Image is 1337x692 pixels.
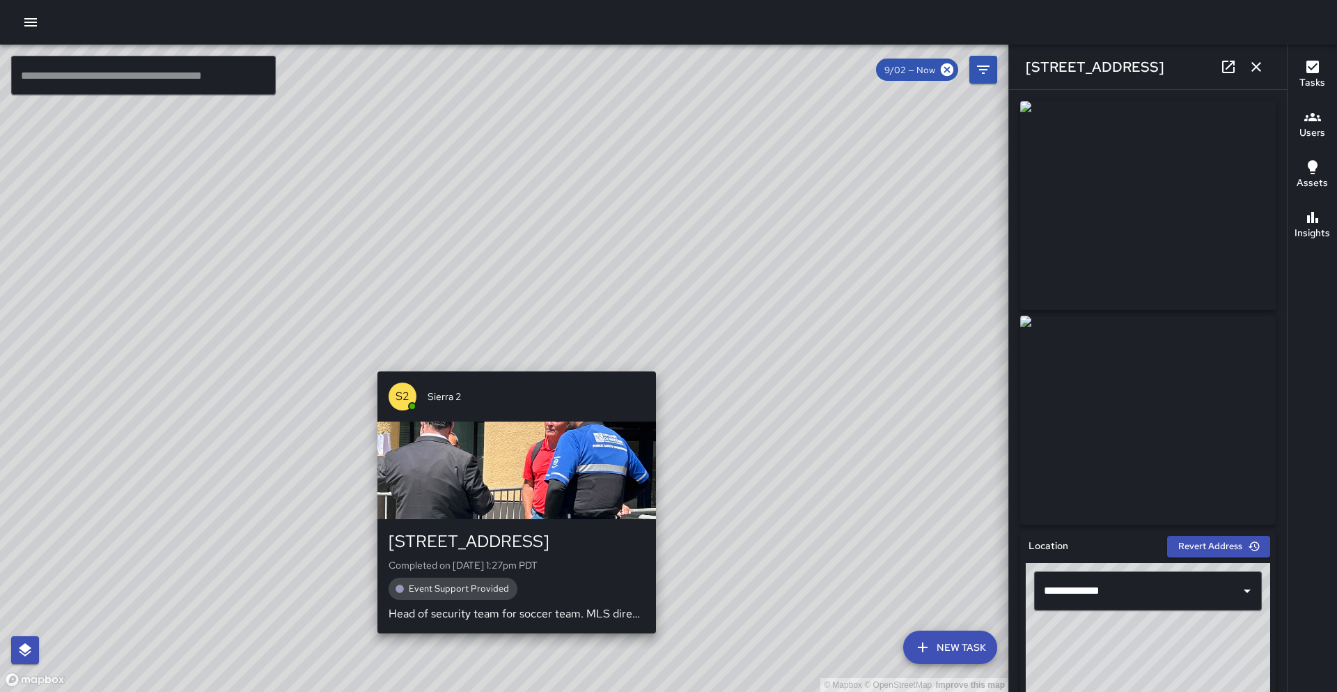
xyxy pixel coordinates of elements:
h6: Insights [1295,226,1330,241]
button: Tasks [1288,50,1337,100]
button: Open [1237,581,1257,601]
img: request_images%2F729ce780-881d-11f0-9029-cfb5bb4211c8 [1020,316,1276,525]
button: S2Sierra 2[STREET_ADDRESS]Completed on [DATE] 1:27pm PDTEvent Support ProvidedHead of security te... [377,371,656,633]
button: Users [1288,100,1337,151]
div: 9/02 — Now [876,59,958,81]
button: Filters [969,56,997,84]
button: Assets [1288,151,1337,201]
h6: Assets [1297,176,1328,191]
img: request_images%2F71b87af0-881d-11f0-9029-cfb5bb4211c8 [1020,101,1276,310]
h6: [STREET_ADDRESS] [1026,56,1164,78]
button: Revert Address [1167,536,1270,558]
div: [STREET_ADDRESS] [389,530,645,553]
p: Head of security team for soccer team. MLS director Provided business card for the team [389,606,645,622]
span: Sierra 2 [428,390,645,403]
button: New Task [903,631,997,664]
button: Insights [1288,201,1337,251]
p: S2 [396,388,409,405]
h6: Users [1299,125,1325,141]
p: Completed on [DATE] 1:27pm PDT [389,558,645,572]
span: Event Support Provided [400,583,517,594]
span: 9/02 — Now [876,64,944,76]
h6: Tasks [1299,75,1325,91]
h6: Location [1029,539,1068,554]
